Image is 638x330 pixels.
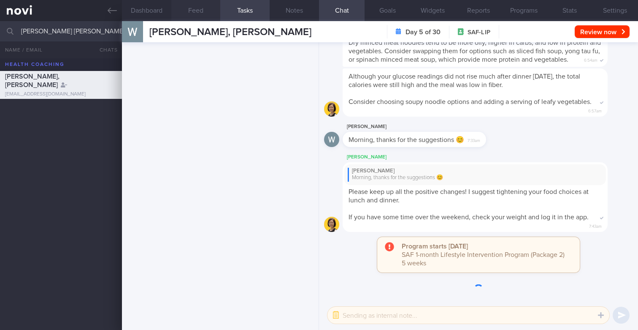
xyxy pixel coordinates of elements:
[402,251,565,258] span: SAF 1-month Lifestyle Intervention Program (Package 2)
[349,73,580,88] span: Although your glucose readings did not rise much after dinner [DATE], the total calories were sti...
[343,122,511,132] div: [PERSON_NAME]
[343,152,633,162] div: [PERSON_NAME]
[348,175,603,181] div: Morning, thanks for the suggestions 😊
[575,25,630,38] button: Review now
[349,98,592,105] span: Consider choosing soupy noodle options and adding a serving of leafy vegetables.
[584,55,597,63] span: 6:54am
[349,136,464,143] span: Morning, thanks for the suggestions 😊
[402,243,468,250] strong: Program starts [DATE]
[468,136,480,144] span: 7:33am
[588,106,602,114] span: 6:57am
[5,91,117,98] div: [EMAIL_ADDRESS][DOMAIN_NAME]
[5,73,59,88] span: [PERSON_NAME], [PERSON_NAME]
[349,188,589,204] span: Please keep up all the positive changes! I suggest tightening your food choices at lunch and dinner.
[468,28,490,37] span: SAF-LIP
[349,39,601,63] span: Dry minced meat noodles tend to be more oily, higher in carbs, and low in protein and vegetables....
[349,214,589,221] span: If you have some time over the weekend, check your weight and log it in the app.
[406,28,441,36] strong: Day 5 of 30
[589,221,602,229] span: 7:43am
[402,260,426,267] span: 5 weeks
[149,27,311,37] span: [PERSON_NAME], [PERSON_NAME]
[88,41,122,58] button: Chats
[348,168,603,175] div: [PERSON_NAME]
